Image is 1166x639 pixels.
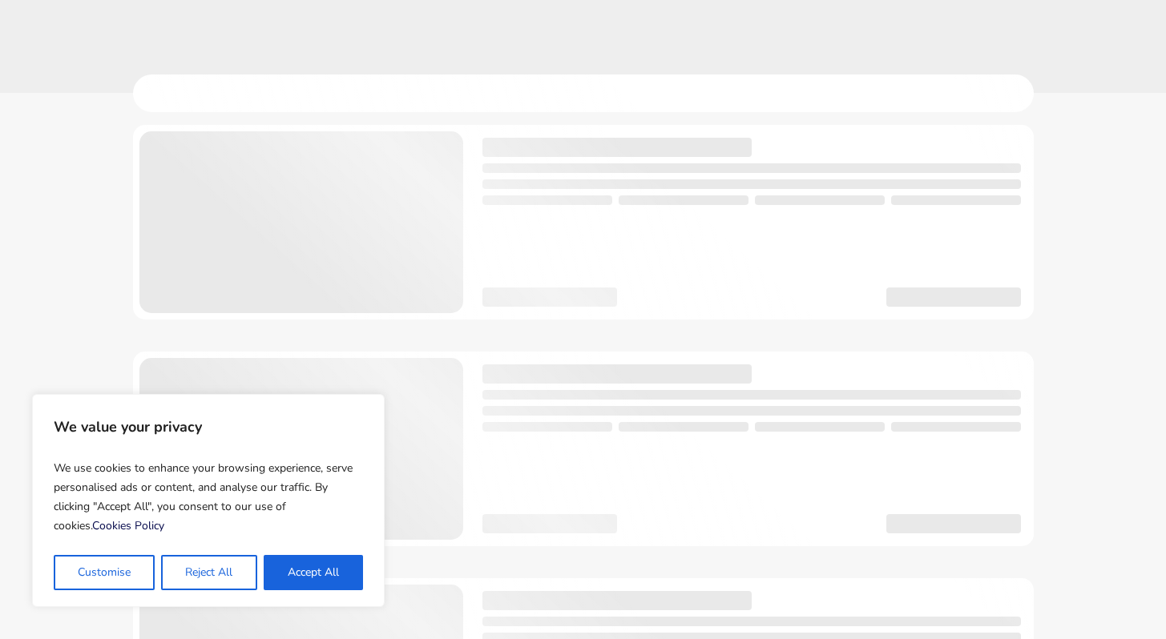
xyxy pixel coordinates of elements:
[264,555,363,590] button: Accept All
[92,518,164,533] a: Cookies Policy
[161,555,256,590] button: Reject All
[54,555,155,590] button: Customise
[54,452,363,542] p: We use cookies to enhance your browsing experience, serve personalised ads or content, and analys...
[54,411,363,443] p: We value your privacy
[32,394,385,607] div: We value your privacy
